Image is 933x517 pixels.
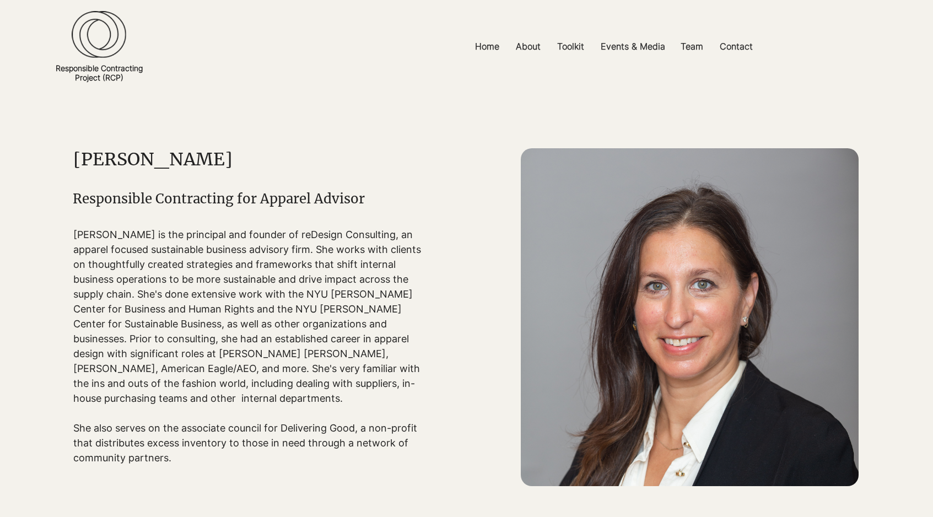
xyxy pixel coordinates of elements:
[73,421,435,465] p: She also serves on the associate council for Delivering Good, a non-profit that distributes exces...
[467,34,508,59] a: Home
[549,34,592,59] a: Toolkit
[714,34,758,59] p: Contact
[672,34,711,59] a: Team
[56,63,143,82] a: Responsible ContractingProject (RCP)
[675,34,709,59] p: Team
[73,227,435,406] p: [PERSON_NAME] is the principal and founder of reDesign Consulting, an apparel focused sustainable...
[711,34,761,59] a: Contact
[334,34,893,59] nav: Site
[470,34,505,59] p: Home
[510,34,546,59] p: About
[552,34,590,59] p: Toolkit
[73,148,435,170] h1: [PERSON_NAME]
[508,34,549,59] a: About
[73,190,435,207] h1: Responsible Contracting for Apparel Advisor
[592,34,672,59] a: Events & Media
[595,34,671,59] p: Events & Media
